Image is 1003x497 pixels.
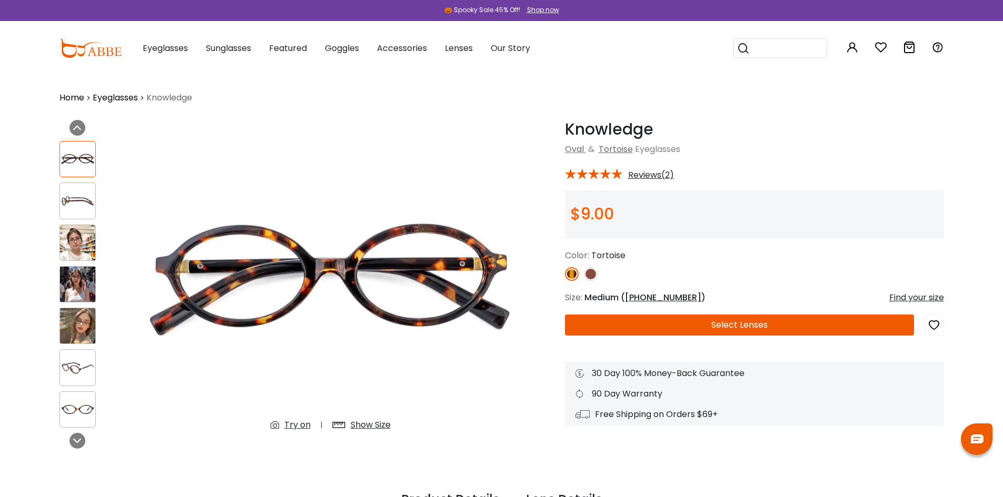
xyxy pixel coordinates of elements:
span: Knowledge [146,92,192,104]
span: Tortoise [591,249,625,261]
img: Knowledge Tortoise Acetate Eyeglasses , UniversalBridgeFit Frames from ABBE Glasses [60,308,95,343]
span: Goggles [325,42,359,54]
img: Knowledge Tortoise Acetate Eyeglasses , UniversalBridgeFit Frames from ABBE Glasses [60,359,95,377]
img: Knowledge Tortoise Acetate Eyeglasses , UniversalBridgeFit Frames from ABBE Glasses [60,401,95,419]
a: Oval [565,143,584,155]
div: Try on [284,419,311,431]
span: Sunglasses [206,42,251,54]
span: $9.00 [570,202,614,225]
span: Reviews(2) [628,170,674,180]
a: Shop now [522,5,559,14]
span: Medium ( ) [584,291,706,303]
span: Color: [565,249,589,261]
img: Knowledge Tortoise Acetate Eyeglasses , UniversalBridgeFit Frames from ABBE Glasses [60,150,95,168]
span: [PHONE_NUMBER] [625,291,701,303]
div: 🎃 Spooky Sale 45% Off! [444,5,520,15]
img: Knowledge Tortoise Acetate Eyeglasses , UniversalBridgeFit Frames from ABBE Glasses [60,225,95,260]
span: Eyeglasses [635,143,680,155]
a: Tortoise [599,143,633,155]
span: Eyeglasses [143,42,188,54]
img: abbeglasses.com [59,39,122,58]
img: Knowledge Tortoise Acetate Eyeglasses , UniversalBridgeFit Frames from ABBE Glasses [60,267,95,302]
span: & [586,143,597,155]
img: chat [971,434,984,443]
div: Free Shipping on Orders $69+ [575,408,934,421]
span: Our Story [491,42,530,54]
div: 30 Day 100% Money-Back Guarantee [575,367,934,380]
a: Eyeglasses [93,92,138,104]
h1: Knowledge [565,120,944,139]
span: Lenses [445,42,473,54]
img: Knowledge Tortoise Acetate Eyeglasses , UniversalBridgeFit Frames from ABBE Glasses [138,120,523,440]
img: Knowledge Tortoise Acetate Eyeglasses , UniversalBridgeFit Frames from ABBE Glasses [60,192,95,210]
div: Shop now [527,5,559,15]
span: Accessories [377,42,427,54]
a: Home [59,92,84,104]
span: Featured [269,42,307,54]
div: Show Size [351,419,391,431]
div: Find your size [889,291,944,304]
button: Select Lenses [565,315,914,336]
div: 90 Day Warranty [575,388,934,400]
span: Size: [565,291,582,303]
